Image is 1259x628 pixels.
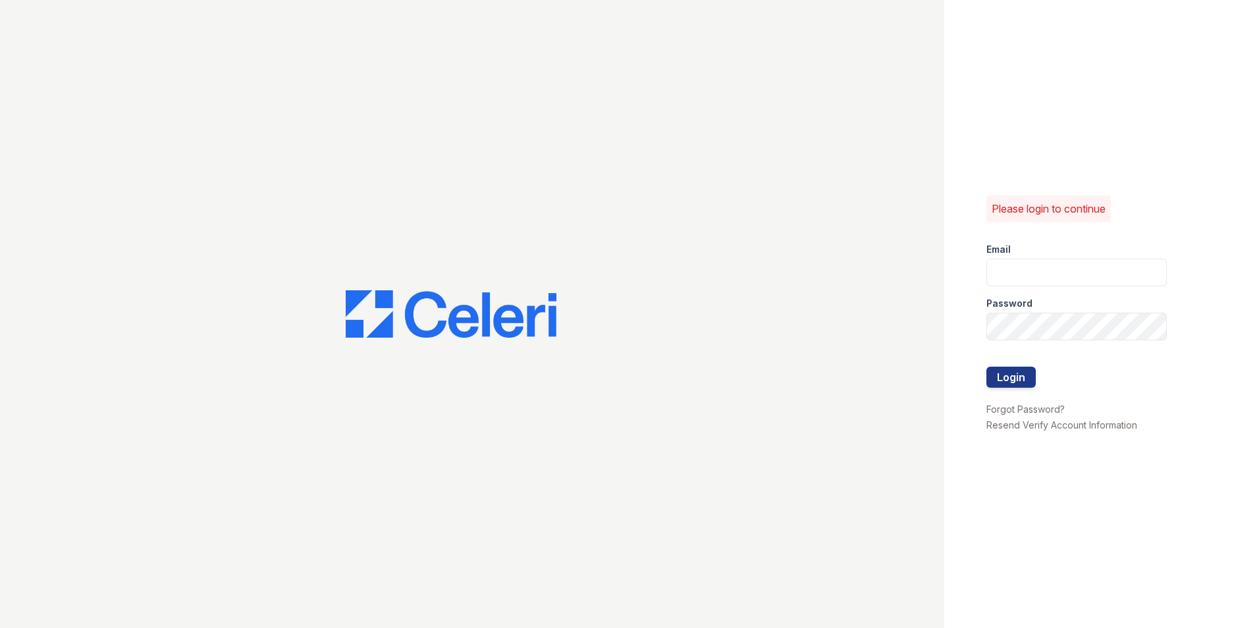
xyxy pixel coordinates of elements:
p: Please login to continue [992,201,1106,217]
label: Email [986,243,1011,256]
img: CE_Logo_Blue-a8612792a0a2168367f1c8372b55b34899dd931a85d93a1a3d3e32e68fde9ad4.png [346,290,556,338]
button: Login [986,367,1036,388]
a: Resend Verify Account Information [986,419,1137,431]
label: Password [986,297,1032,310]
a: Forgot Password? [986,404,1065,415]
